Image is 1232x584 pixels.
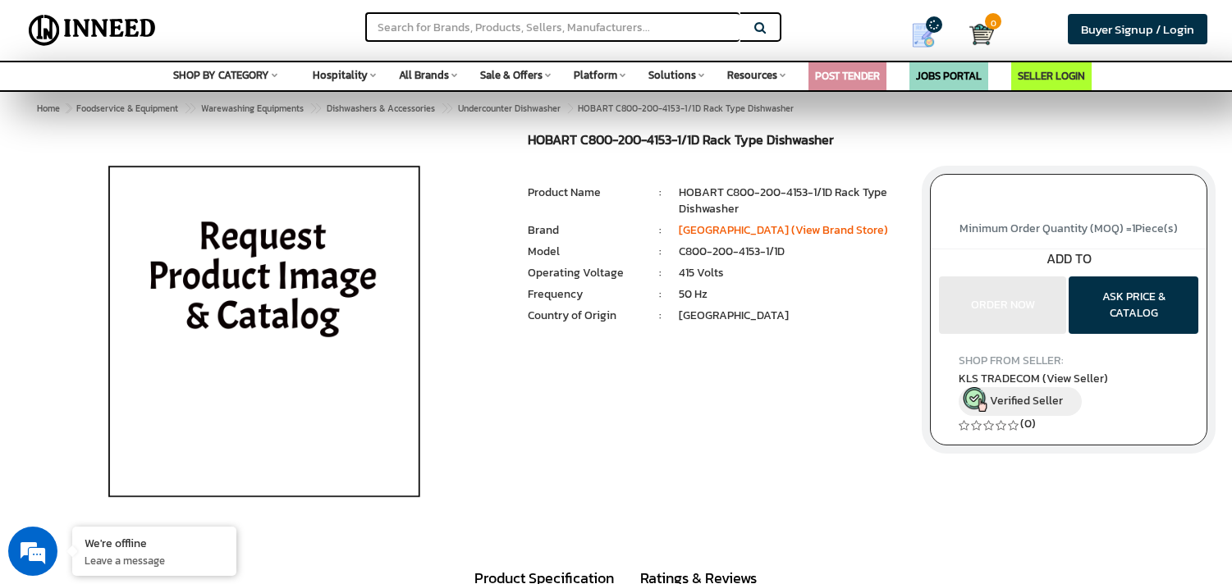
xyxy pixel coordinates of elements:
span: > [184,98,192,118]
img: Show My Quotes [911,23,936,48]
span: Sale & Offers [480,67,543,83]
button: ASK PRICE & CATALOG [1069,276,1198,334]
a: (0) [1020,415,1036,432]
span: Dishwashers & Accessories [327,102,435,115]
span: KLS TRADECOM (View Seller) [959,370,1108,387]
span: > [441,98,449,118]
a: POST TENDER [815,68,880,84]
li: Brand [528,222,641,239]
li: : [641,222,679,239]
a: Foodservice & Equipment [73,98,181,118]
span: 1 [1132,220,1135,237]
span: > [566,98,575,118]
li: Model [528,244,641,260]
li: [GEOGRAPHIC_DATA] [679,308,905,324]
span: Warewashing Equipments [201,102,304,115]
h4: SHOP FROM SELLER: [959,354,1179,367]
img: Inneed.Market [22,10,163,51]
p: Leave a message [85,553,224,568]
a: Buyer Signup / Login [1068,14,1207,44]
a: SELLER LOGIN [1018,68,1085,84]
span: > [66,102,71,115]
span: Undercounter Dishwasher [458,102,561,115]
a: Dishwashers & Accessories [323,98,438,118]
li: HOBART C800-200-4153-1/1D Rack Type Dishwasher [679,185,905,217]
span: Verified Seller [990,392,1063,409]
li: Product Name [528,185,641,201]
h1: HOBART C800-200-4153-1/1D Rack Type Dishwasher [528,133,905,152]
span: Foodservice & Equipment [76,102,178,115]
span: Resources [727,67,777,83]
span: All Brands [399,67,449,83]
input: Search for Brands, Products, Sellers, Manufacturers... [365,12,740,42]
a: [GEOGRAPHIC_DATA] (View Brand Store) [679,221,888,239]
span: Hospitality [313,67,368,83]
a: Warewashing Equipments [198,98,307,118]
img: inneed-verified-seller-icon.png [963,387,987,412]
span: 0 [985,13,1001,30]
li: 50 Hz [679,286,905,303]
a: Cart 0 [969,16,982,52]
a: Undercounter Dishwasher [455,98,564,118]
li: : [641,265,679,281]
img: Cart [969,22,994,47]
li: : [641,244,679,260]
a: my Quotes [889,16,969,54]
a: Home [34,98,63,118]
div: ADD TO [931,249,1207,268]
span: Platform [574,67,617,83]
span: Minimum Order Quantity (MOQ) = Piece(s) [959,220,1178,237]
a: JOBS PORTAL [916,68,982,84]
li: Operating Voltage [528,265,641,281]
li: : [641,308,679,324]
div: We're offline [85,535,224,550]
li: : [641,286,679,303]
li: Country of Origin [528,308,641,324]
span: HOBART C800-200-4153-1/1D Rack Type Dishwasher [73,102,794,115]
span: Buyer Signup / Login [1081,20,1194,39]
span: > [309,98,318,118]
li: C800-200-4153-1/1D [679,244,905,260]
span: SHOP BY CATEGORY [173,67,269,83]
li: Frequency [528,286,641,303]
span: Solutions [648,67,696,83]
img: HOBART C800-200-4153-1/1D Rack Type Dishwasher [72,133,456,543]
li: 415 Volts [679,265,905,281]
a: KLS TRADECOM (View Seller) Verified Seller [959,370,1179,416]
li: : [641,185,679,201]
